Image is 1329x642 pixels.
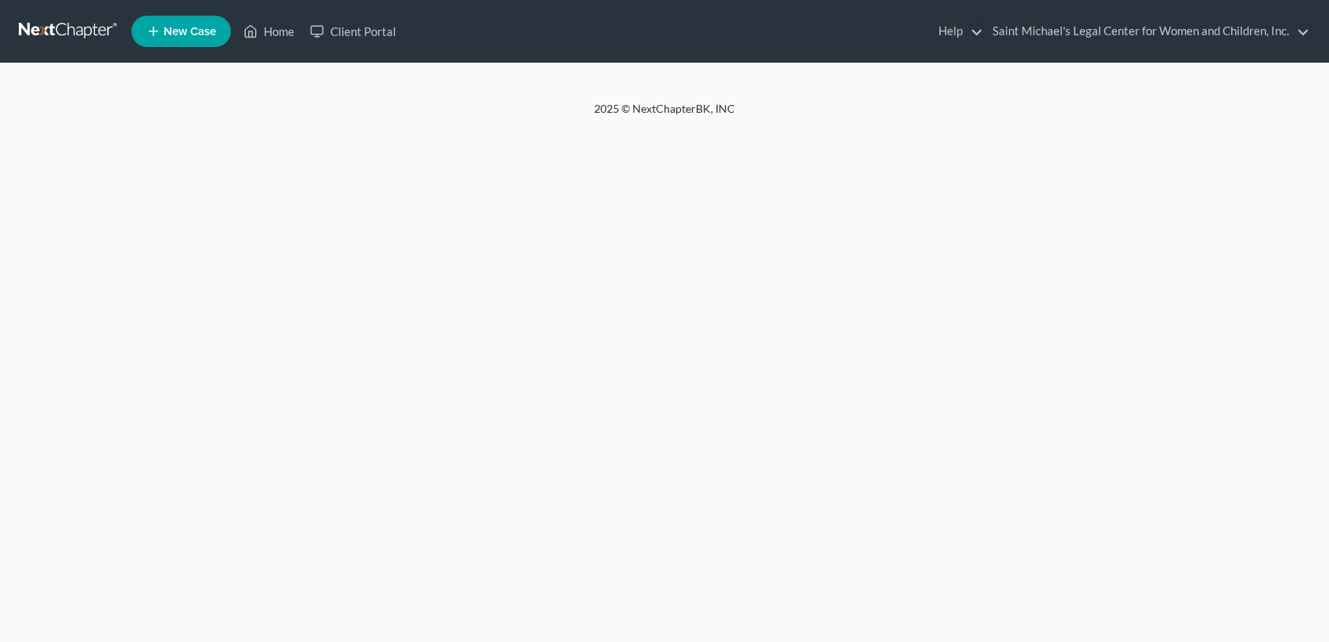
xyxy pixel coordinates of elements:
div: 2025 © NextChapterBK, INC [218,101,1111,129]
a: Client Portal [302,17,404,45]
a: Home [236,17,302,45]
a: Help [931,17,983,45]
a: Saint Michael's Legal Center for Women and Children, Inc. [985,17,1309,45]
new-legal-case-button: New Case [131,16,231,47]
